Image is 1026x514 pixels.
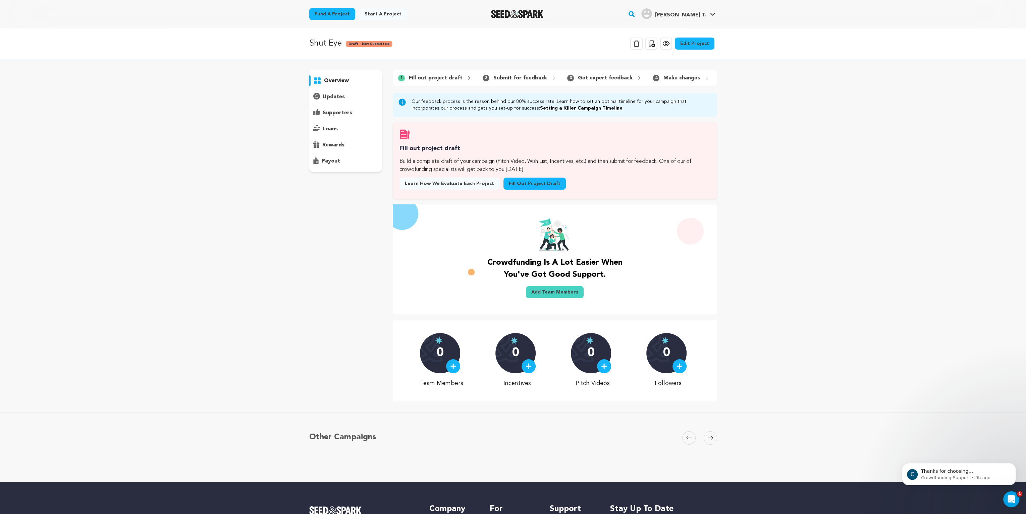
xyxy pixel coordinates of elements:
[322,141,344,149] p: rewards
[495,379,539,388] p: Incentives
[309,38,342,50] p: Shut Eye
[675,38,714,50] a: Edit Project
[309,8,355,20] a: Fund a project
[323,109,352,117] p: supporters
[571,379,614,388] p: Pitch Videos
[641,8,706,19] div: Ehrbar T.'s Profile
[1003,491,1019,507] iframe: Intercom live chat
[640,7,717,19] a: Ehrbar T.'s Profile
[399,178,499,190] a: Learn how we evaluate each project
[491,10,544,18] img: Seed&Spark Logo Dark Mode
[655,12,706,18] span: [PERSON_NAME] T.
[512,346,519,360] p: 0
[346,41,392,47] span: Draft - Not Submitted
[483,75,489,81] span: 2
[437,346,444,360] p: 0
[409,74,463,82] p: Fill out project draft
[323,125,338,133] p: loans
[324,77,349,85] p: overview
[578,74,633,82] p: Get expert feedback
[412,98,711,112] p: Our feedback process is the reason behind our 80% success rate! Learn how to set an optimal timel...
[491,10,544,18] a: Seed&Spark Homepage
[526,286,584,298] a: Add Team Members
[663,74,700,82] p: Make changes
[420,379,463,388] p: Team Members
[601,363,607,369] img: plus.svg
[359,8,407,20] a: Start a project
[481,257,629,281] p: Crowdfunding is a lot easier when you've got good support.
[526,363,532,369] img: plus.svg
[588,346,595,360] p: 0
[323,93,345,101] p: updates
[398,75,405,81] span: 1
[653,75,659,81] span: 4
[503,178,566,190] a: Fill out project draft
[399,157,710,174] p: Build a complete draft of your campaign (Pitch Video, Wish List, Incentives, etc.) and then submi...
[309,124,382,134] button: loans
[322,157,340,165] p: payout
[663,346,670,360] p: 0
[640,7,717,21] span: Ehrbar T.'s Profile
[399,144,710,153] h3: Fill out project draft
[493,74,547,82] p: Submit for feedback
[539,218,571,251] img: team goal image
[1017,491,1022,497] span: 1
[309,431,376,443] h5: Other Campaigns
[567,75,574,81] span: 3
[646,379,690,388] p: Followers
[641,8,652,19] img: user.png
[450,363,456,369] img: plus.svg
[677,363,683,369] img: plus.svg
[309,108,382,118] button: supporters
[309,91,382,102] button: updates
[405,180,494,187] span: Learn how we evaluate each project
[309,156,382,167] button: payout
[309,75,382,86] button: overview
[540,106,623,111] a: Setting a Killer Campaign Timeline
[892,449,1026,496] iframe: Intercom notifications message
[309,140,382,150] button: rewards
